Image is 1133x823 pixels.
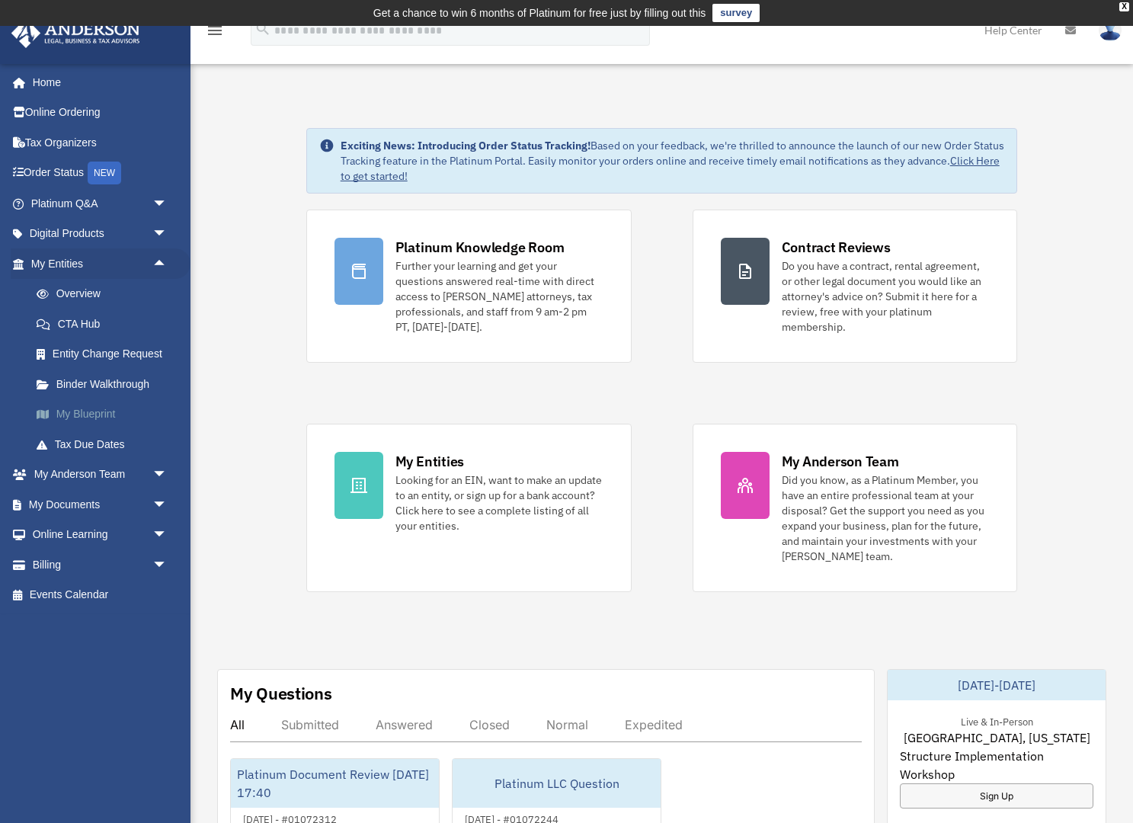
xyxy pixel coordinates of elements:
div: Further your learning and get your questions answered real-time with direct access to [PERSON_NAM... [395,258,603,335]
i: menu [206,21,224,40]
div: Platinum Knowledge Room [395,238,565,257]
div: My Questions [230,682,332,705]
div: close [1119,2,1129,11]
span: arrow_drop_down [152,489,183,520]
a: Sign Up [900,783,1093,809]
a: menu [206,27,224,40]
div: Expedited [625,717,683,732]
div: Closed [469,717,510,732]
div: Submitted [281,717,339,732]
a: My Blueprint [21,399,190,430]
span: arrow_drop_down [152,549,183,581]
div: Do you have a contract, rental agreement, or other legal document you would like an attorney's ad... [782,258,990,335]
span: arrow_drop_down [152,219,183,250]
a: Events Calendar [11,580,190,610]
div: Platinum LLC Question [453,759,661,808]
span: [GEOGRAPHIC_DATA], [US_STATE] [904,729,1090,747]
div: NEW [88,162,121,184]
a: Click Here to get started! [341,154,1000,183]
a: Contract Reviews Do you have a contract, rental agreement, or other legal document you would like... [693,210,1018,363]
a: Online Learningarrow_drop_down [11,520,190,550]
span: arrow_drop_down [152,520,183,551]
div: Looking for an EIN, want to make an update to an entity, or sign up for a bank account? Click her... [395,472,603,533]
div: All [230,717,245,732]
a: Overview [21,279,190,309]
a: survey [712,4,760,22]
div: Answered [376,717,433,732]
a: Entity Change Request [21,339,190,370]
div: Contract Reviews [782,238,891,257]
i: search [254,21,271,37]
div: Live & In-Person [949,713,1045,729]
div: Based on your feedback, we're thrilled to announce the launch of our new Order Status Tracking fe... [341,138,1005,184]
div: Did you know, as a Platinum Member, you have an entire professional team at your disposal? Get th... [782,472,990,564]
a: My Anderson Team Did you know, as a Platinum Member, you have an entire professional team at your... [693,424,1018,592]
a: My Entitiesarrow_drop_up [11,248,190,279]
a: My Documentsarrow_drop_down [11,489,190,520]
a: Billingarrow_drop_down [11,549,190,580]
div: My Entities [395,452,464,471]
a: Home [11,67,183,98]
div: Normal [546,717,588,732]
a: Online Ordering [11,98,190,128]
a: Tax Organizers [11,127,190,158]
a: Platinum Q&Aarrow_drop_down [11,188,190,219]
img: User Pic [1099,19,1122,41]
a: Tax Due Dates [21,429,190,460]
a: Digital Productsarrow_drop_down [11,219,190,249]
div: My Anderson Team [782,452,899,471]
a: My Anderson Teamarrow_drop_down [11,460,190,490]
a: Binder Walkthrough [21,369,190,399]
div: [DATE]-[DATE] [888,670,1106,700]
div: Platinum Document Review [DATE] 17:40 [231,759,439,808]
span: arrow_drop_down [152,188,183,219]
strong: Exciting News: Introducing Order Status Tracking! [341,139,591,152]
img: Anderson Advisors Platinum Portal [7,18,145,48]
a: My Entities Looking for an EIN, want to make an update to an entity, or sign up for a bank accoun... [306,424,632,592]
div: Get a chance to win 6 months of Platinum for free just by filling out this [373,4,706,22]
a: CTA Hub [21,309,190,339]
a: Order StatusNEW [11,158,190,189]
span: arrow_drop_down [152,460,183,491]
a: Platinum Knowledge Room Further your learning and get your questions answered real-time with dire... [306,210,632,363]
span: arrow_drop_up [152,248,183,280]
span: Structure Implementation Workshop [900,747,1093,783]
